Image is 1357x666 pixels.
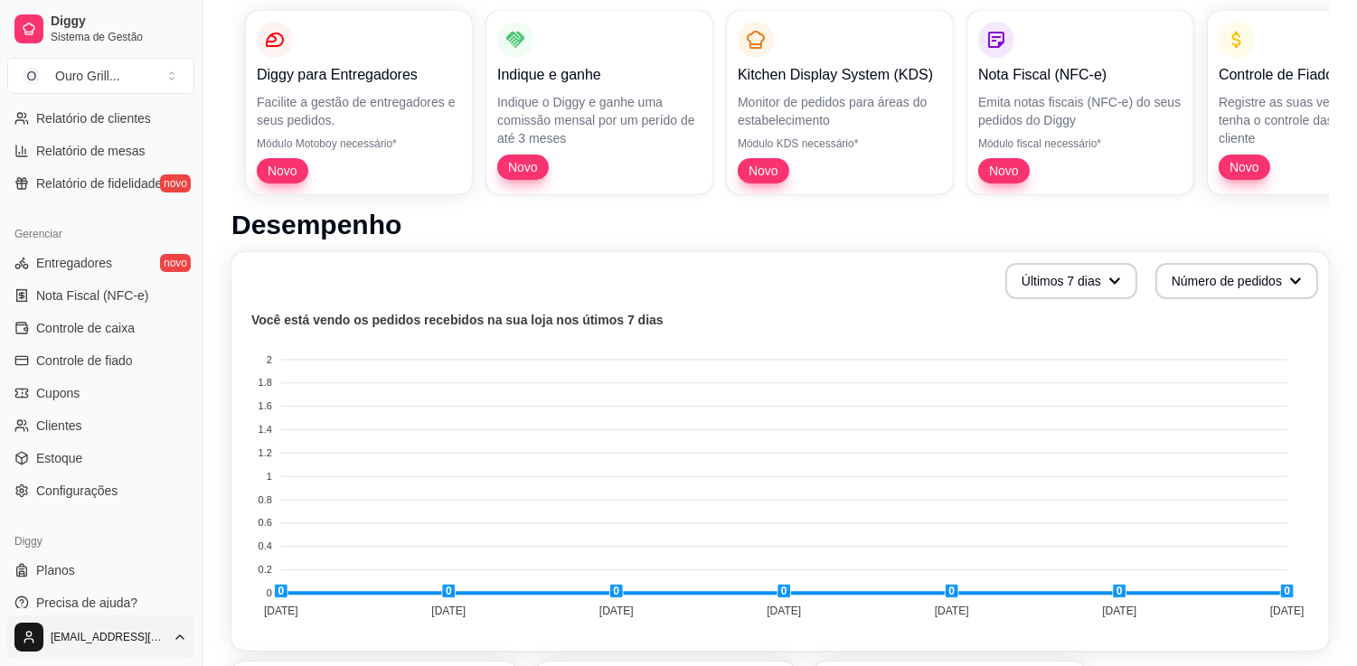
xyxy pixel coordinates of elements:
[7,615,194,659] button: [EMAIL_ADDRESS][DOMAIN_NAME]
[978,93,1183,129] p: Emita notas fiscais (NFC-e) do seus pedidos do Diggy
[982,162,1026,180] span: Novo
[36,449,82,467] span: Estoque
[7,588,194,617] a: Precisa de ajuda?
[978,64,1183,86] p: Nota Fiscal (NFC-e)
[7,411,194,440] a: Clientes
[7,136,194,165] a: Relatório de mesas
[935,605,969,617] tspan: [DATE]
[36,594,137,612] span: Precisa de ajuda?
[967,11,1193,194] button: Nota Fiscal (NFC-e)Emita notas fiscais (NFC-e) do seus pedidos do DiggyMódulo fiscal necessário*Novo
[259,494,272,505] tspan: 0.8
[51,30,187,44] span: Sistema de Gestão
[497,93,702,147] p: Indique o Diggy e ganhe uma comissão mensal por um perído de até 3 meses
[251,314,664,328] text: Você está vendo os pedidos recebidos na sua loja nos útimos 7 dias
[36,109,151,127] span: Relatório de clientes
[738,136,942,151] p: Módulo KDS necessário*
[1222,158,1267,176] span: Novo
[7,556,194,585] a: Planos
[36,352,133,370] span: Controle de fiado
[259,564,272,575] tspan: 0.2
[741,162,786,180] span: Novo
[599,605,634,617] tspan: [DATE]
[7,58,194,94] button: Select a team
[36,286,148,305] span: Nota Fiscal (NFC-e)
[1102,605,1136,617] tspan: [DATE]
[257,136,461,151] p: Módulo Motoboy necessário*
[260,162,305,180] span: Novo
[36,482,118,500] span: Configurações
[7,346,194,375] a: Controle de fiado
[1155,263,1318,299] button: Número de pedidos
[36,561,75,579] span: Planos
[501,158,545,176] span: Novo
[246,11,472,194] button: Diggy para EntregadoresFacilite a gestão de entregadores e seus pedidos.Módulo Motoboy necessário...
[7,169,194,198] a: Relatório de fidelidadenovo
[259,540,272,551] tspan: 0.4
[7,314,194,342] a: Controle de caixa
[7,444,194,473] a: Estoque
[1005,263,1137,299] button: Últimos 7 dias
[36,384,80,402] span: Cupons
[36,417,82,435] span: Clientes
[738,64,942,86] p: Kitchen Display System (KDS)
[267,471,272,482] tspan: 1
[7,281,194,310] a: Nota Fiscal (NFC-e)
[978,136,1183,151] p: Módulo fiscal necessário*
[7,220,194,249] div: Gerenciar
[259,378,272,389] tspan: 1.8
[259,518,272,529] tspan: 0.6
[36,142,146,160] span: Relatório de mesas
[23,67,41,85] span: O
[257,93,461,129] p: Facilite a gestão de entregadores e seus pedidos.
[431,605,466,617] tspan: [DATE]
[55,67,120,85] div: Ouro Grill ...
[7,249,194,277] a: Entregadoresnovo
[767,605,801,617] tspan: [DATE]
[738,93,942,129] p: Monitor de pedidos para áreas do estabelecimento
[51,630,165,644] span: [EMAIL_ADDRESS][DOMAIN_NAME]
[7,7,194,51] a: DiggySistema de Gestão
[497,64,702,86] p: Indique e ganhe
[259,424,272,435] tspan: 1.4
[259,447,272,458] tspan: 1.2
[486,11,712,194] button: Indique e ganheIndique o Diggy e ganhe uma comissão mensal por um perído de até 3 mesesNovo
[267,587,272,598] tspan: 0
[231,209,1329,241] h1: Desempenho
[1270,605,1305,617] tspan: [DATE]
[7,476,194,505] a: Configurações
[259,400,272,411] tspan: 1.6
[257,64,461,86] p: Diggy para Entregadores
[264,605,298,617] tspan: [DATE]
[51,14,187,30] span: Diggy
[36,254,112,272] span: Entregadores
[7,379,194,408] a: Cupons
[36,319,135,337] span: Controle de caixa
[727,11,953,194] button: Kitchen Display System (KDS)Monitor de pedidos para áreas do estabelecimentoMódulo KDS necessário...
[7,104,194,133] a: Relatório de clientes
[267,354,272,365] tspan: 2
[36,174,162,192] span: Relatório de fidelidade
[7,527,194,556] div: Diggy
